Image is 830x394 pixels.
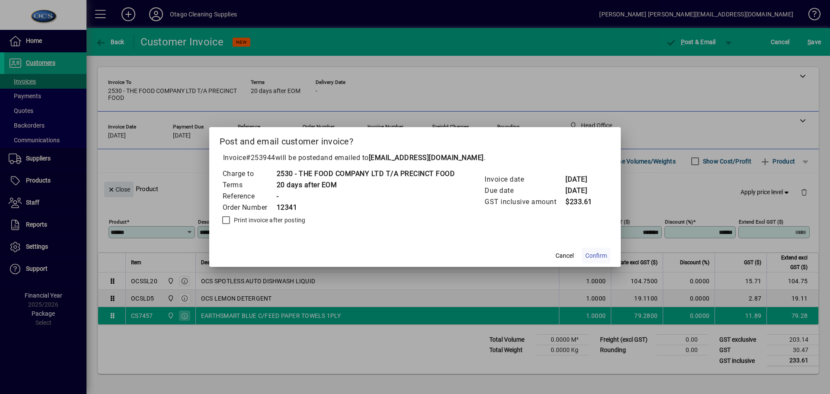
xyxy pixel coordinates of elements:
td: $233.61 [565,196,600,208]
td: [DATE] [565,174,600,185]
label: Print invoice after posting [232,216,306,224]
h2: Post and email customer invoice? [209,127,621,152]
td: Invoice date [484,174,565,185]
td: Charge to [222,168,276,179]
span: and emailed to [320,154,484,162]
td: 2530 - THE FOOD COMPANY LTD T/A PRECINCT FOOD [276,168,455,179]
span: #253944 [246,154,275,162]
span: Confirm [585,251,607,260]
td: 20 days after EOM [276,179,455,191]
button: Cancel [551,248,578,263]
td: Reference [222,191,276,202]
td: GST inclusive amount [484,196,565,208]
td: [DATE] [565,185,600,196]
td: Due date [484,185,565,196]
button: Confirm [582,248,610,263]
td: Order Number [222,202,276,213]
b: [EMAIL_ADDRESS][DOMAIN_NAME] [369,154,484,162]
td: - [276,191,455,202]
td: Terms [222,179,276,191]
p: Invoice will be posted . [220,153,611,163]
span: Cancel [555,251,574,260]
td: 12341 [276,202,455,213]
